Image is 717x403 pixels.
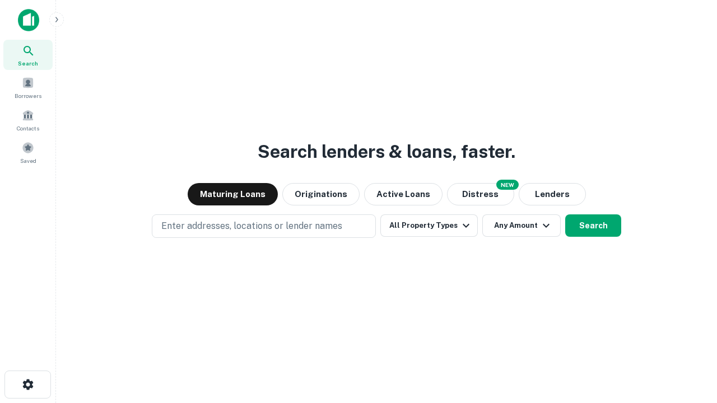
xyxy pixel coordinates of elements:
[282,183,360,205] button: Originations
[661,313,717,367] iframe: Chat Widget
[3,72,53,102] a: Borrowers
[161,219,342,233] p: Enter addresses, locations or lender names
[152,214,376,238] button: Enter addresses, locations or lender names
[17,124,39,133] span: Contacts
[482,214,561,237] button: Any Amount
[188,183,278,205] button: Maturing Loans
[3,105,53,135] a: Contacts
[496,180,519,190] div: NEW
[18,9,39,31] img: capitalize-icon.png
[15,91,41,100] span: Borrowers
[18,59,38,68] span: Search
[519,183,586,205] button: Lenders
[3,137,53,167] a: Saved
[20,156,36,165] span: Saved
[447,183,514,205] button: Search distressed loans with lien and other non-mortgage details.
[258,138,515,165] h3: Search lenders & loans, faster.
[380,214,478,237] button: All Property Types
[364,183,443,205] button: Active Loans
[565,214,621,237] button: Search
[3,40,53,70] a: Search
